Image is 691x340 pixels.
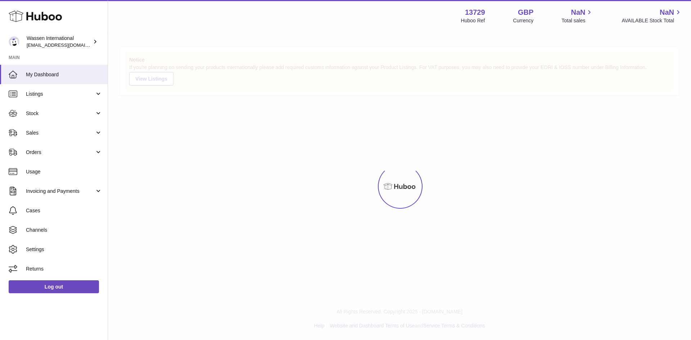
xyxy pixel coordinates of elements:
[571,8,585,17] span: NaN
[26,207,102,214] span: Cases
[465,8,485,17] strong: 13729
[9,36,19,47] img: internationalsupplychain@wassen.com
[461,17,485,24] div: Huboo Ref
[27,35,91,49] div: Wassen International
[26,227,102,234] span: Channels
[660,8,674,17] span: NaN
[622,8,682,24] a: NaN AVAILABLE Stock Total
[26,168,102,175] span: Usage
[27,42,106,48] span: [EMAIL_ADDRESS][DOMAIN_NAME]
[518,8,533,17] strong: GBP
[26,246,102,253] span: Settings
[26,149,95,156] span: Orders
[26,266,102,272] span: Returns
[26,110,95,117] span: Stock
[9,280,99,293] a: Log out
[561,8,593,24] a: NaN Total sales
[513,17,534,24] div: Currency
[561,17,593,24] span: Total sales
[26,91,95,98] span: Listings
[622,17,682,24] span: AVAILABLE Stock Total
[26,188,95,195] span: Invoicing and Payments
[26,71,102,78] span: My Dashboard
[26,130,95,136] span: Sales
